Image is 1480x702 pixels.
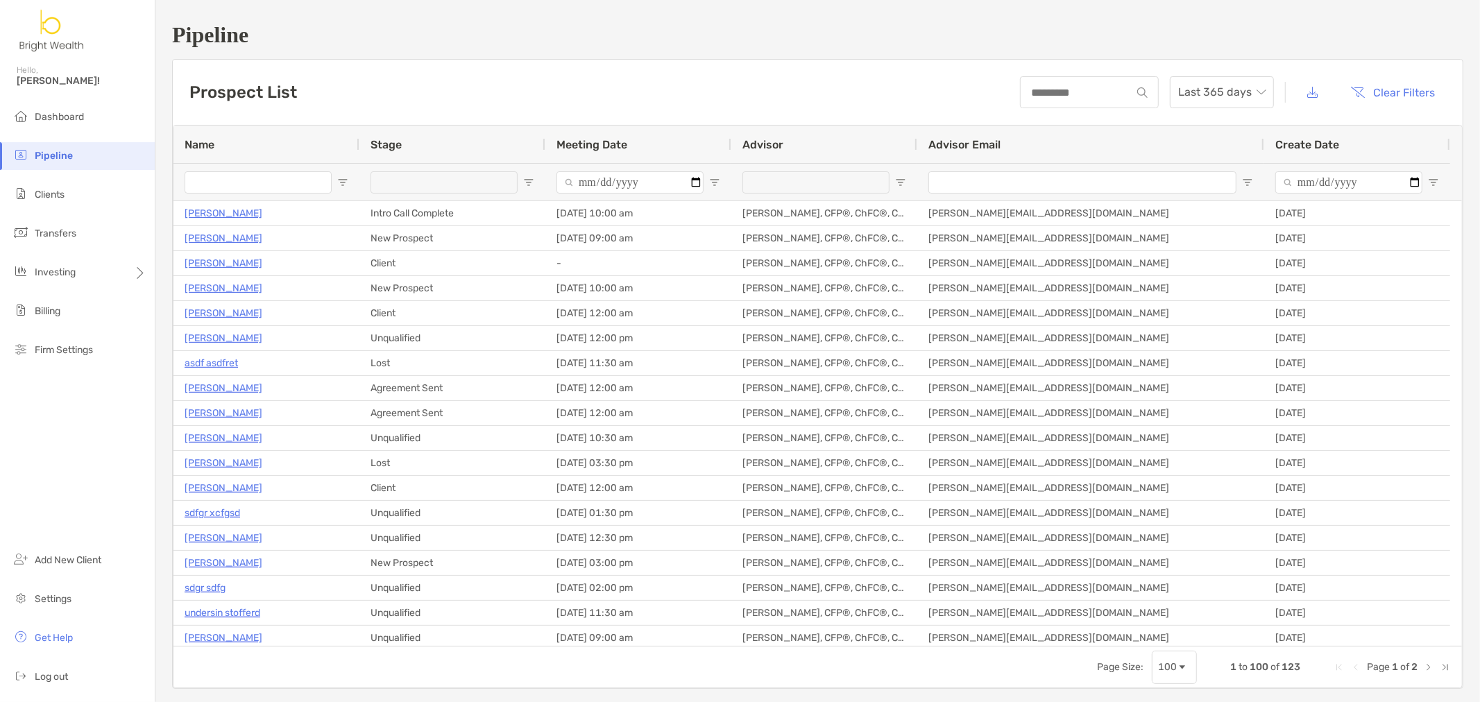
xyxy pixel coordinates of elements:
[1264,476,1450,500] div: [DATE]
[359,526,545,550] div: Unqualified
[917,551,1264,575] div: [PERSON_NAME][EMAIL_ADDRESS][DOMAIN_NAME]
[545,351,731,375] div: [DATE] 11:30 am
[917,251,1264,275] div: [PERSON_NAME][EMAIL_ADDRESS][DOMAIN_NAME]
[35,554,101,566] span: Add New Client
[731,451,917,475] div: [PERSON_NAME], CFP®, ChFC®, CLU®
[12,302,29,318] img: billing icon
[371,138,402,151] span: Stage
[185,329,262,347] a: [PERSON_NAME]
[545,576,731,600] div: [DATE] 02:00 pm
[185,205,262,222] p: [PERSON_NAME]
[545,301,731,325] div: [DATE] 12:00 am
[917,526,1264,550] div: [PERSON_NAME][EMAIL_ADDRESS][DOMAIN_NAME]
[545,626,731,650] div: [DATE] 09:00 am
[1264,201,1450,225] div: [DATE]
[1264,551,1450,575] div: [DATE]
[1264,276,1450,300] div: [DATE]
[1270,661,1279,673] span: of
[1264,351,1450,375] div: [DATE]
[1264,251,1450,275] div: [DATE]
[17,6,87,55] img: Zoe Logo
[185,280,262,297] a: [PERSON_NAME]
[359,626,545,650] div: Unqualified
[928,171,1236,194] input: Advisor Email Filter Input
[545,501,731,525] div: [DATE] 01:30 pm
[1264,401,1450,425] div: [DATE]
[185,138,214,151] span: Name
[917,201,1264,225] div: [PERSON_NAME][EMAIL_ADDRESS][DOMAIN_NAME]
[12,185,29,202] img: clients icon
[1264,501,1450,525] div: [DATE]
[917,226,1264,250] div: [PERSON_NAME][EMAIL_ADDRESS][DOMAIN_NAME]
[1275,171,1422,194] input: Create Date Filter Input
[545,451,731,475] div: [DATE] 03:30 pm
[1264,226,1450,250] div: [DATE]
[1400,661,1409,673] span: of
[35,305,60,317] span: Billing
[12,341,29,357] img: firm-settings icon
[1158,661,1177,673] div: 100
[359,251,545,275] div: Client
[12,146,29,163] img: pipeline icon
[1239,661,1248,673] span: to
[731,351,917,375] div: [PERSON_NAME], CFP®, ChFC®, CLU®
[731,426,917,450] div: [PERSON_NAME], CFP®, ChFC®, CLU®
[185,404,262,422] a: [PERSON_NAME]
[359,551,545,575] div: New Prospect
[185,354,238,372] p: asdf asdfret
[35,593,71,605] span: Settings
[556,171,704,194] input: Meeting Date Filter Input
[1275,138,1339,151] span: Create Date
[359,276,545,300] div: New Prospect
[185,529,262,547] p: [PERSON_NAME]
[35,189,65,200] span: Clients
[359,226,545,250] div: New Prospect
[359,376,545,400] div: Agreement Sent
[731,226,917,250] div: [PERSON_NAME], CFP®, ChFC®, CLU®
[545,376,731,400] div: [DATE] 12:00 am
[1367,661,1390,673] span: Page
[12,628,29,645] img: get-help icon
[1264,626,1450,650] div: [DATE]
[545,276,731,300] div: [DATE] 10:00 am
[185,629,262,647] p: [PERSON_NAME]
[1411,661,1418,673] span: 2
[1152,651,1197,684] div: Page Size
[545,326,731,350] div: [DATE] 12:00 pm
[359,201,545,225] div: Intro Call Complete
[1264,526,1450,550] div: [DATE]
[185,379,262,397] p: [PERSON_NAME]
[12,551,29,567] img: add_new_client icon
[1264,576,1450,600] div: [DATE]
[12,263,29,280] img: investing icon
[1264,301,1450,325] div: [DATE]
[917,476,1264,500] div: [PERSON_NAME][EMAIL_ADDRESS][DOMAIN_NAME]
[185,479,262,497] p: [PERSON_NAME]
[731,201,917,225] div: [PERSON_NAME], CFP®, ChFC®, CLU®
[895,177,906,188] button: Open Filter Menu
[185,429,262,447] a: [PERSON_NAME]
[731,626,917,650] div: [PERSON_NAME], CFP®, ChFC®, CLU®
[1428,177,1439,188] button: Open Filter Menu
[359,451,545,475] div: Lost
[1423,662,1434,673] div: Next Page
[185,230,262,247] p: [PERSON_NAME]
[731,551,917,575] div: [PERSON_NAME], CFP®, ChFC®, CLU®
[731,251,917,275] div: [PERSON_NAME], CFP®, ChFC®, CLU®
[359,476,545,500] div: Client
[185,579,226,597] a: sdgr sdfg
[185,171,332,194] input: Name Filter Input
[359,501,545,525] div: Unqualified
[742,138,783,151] span: Advisor
[1264,601,1450,625] div: [DATE]
[359,351,545,375] div: Lost
[185,305,262,322] p: [PERSON_NAME]
[731,601,917,625] div: [PERSON_NAME], CFP®, ChFC®, CLU®
[731,376,917,400] div: [PERSON_NAME], CFP®, ChFC®, CLU®
[917,576,1264,600] div: [PERSON_NAME][EMAIL_ADDRESS][DOMAIN_NAME]
[337,177,348,188] button: Open Filter Menu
